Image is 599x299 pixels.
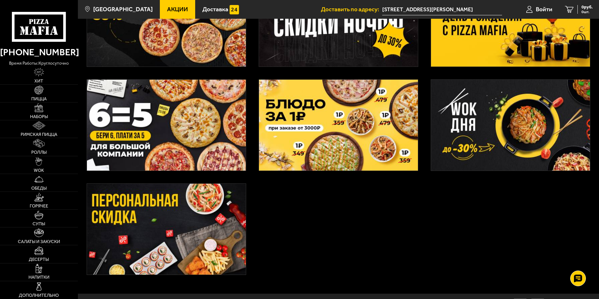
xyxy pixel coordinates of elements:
span: [GEOGRAPHIC_DATA] [93,6,153,12]
span: Пицца [31,97,47,101]
span: 0 шт. [581,10,593,14]
span: Десерты [29,257,49,262]
span: Наборы [30,115,48,119]
span: Горячее [30,204,48,208]
span: Дополнительно [19,293,59,298]
span: Доставка [202,6,228,12]
span: Войти [536,6,552,12]
span: Доставить по адресу: [321,6,382,12]
span: Хит [34,79,43,83]
span: Напитки [28,275,49,280]
span: Римская пицца [21,132,57,137]
span: Обеды [31,186,47,191]
span: Роллы [31,150,47,155]
span: WOK [34,168,44,173]
img: 15daf4d41897b9f0e9f617042186c801.svg [230,5,239,14]
span: Акции [167,6,188,12]
span: Супы [33,222,45,226]
input: Ваш адрес доставки [382,4,502,15]
span: Салаты и закуски [18,240,60,244]
span: 0 руб. [581,5,593,9]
